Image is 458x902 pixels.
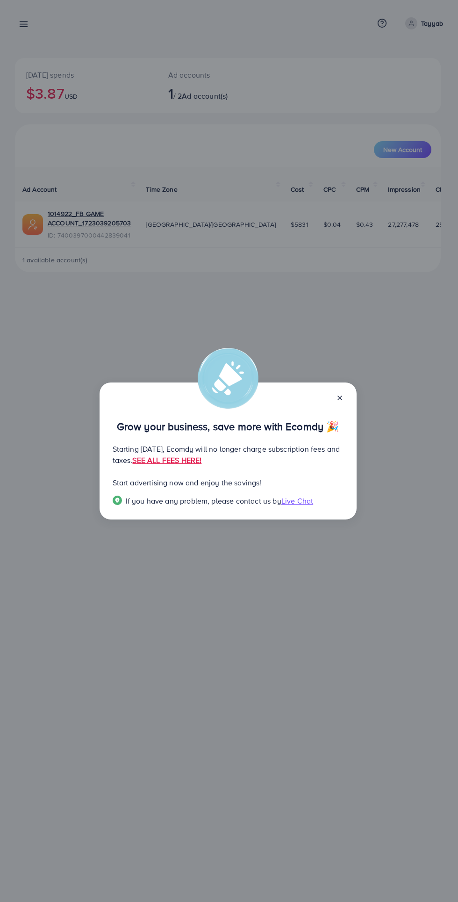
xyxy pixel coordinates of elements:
p: Start advertising now and enjoy the savings! [113,477,343,488]
p: Starting [DATE], Ecomdy will no longer charge subscription fees and taxes. [113,443,343,466]
img: alert [198,348,258,409]
p: Grow your business, save more with Ecomdy 🎉 [113,421,343,432]
img: Popup guide [113,496,122,505]
a: SEE ALL FEES HERE! [132,455,201,465]
span: Live Chat [281,496,313,506]
span: If you have any problem, please contact us by [126,496,281,506]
